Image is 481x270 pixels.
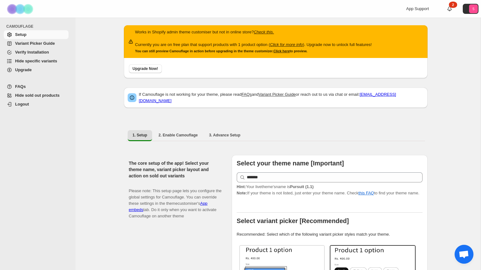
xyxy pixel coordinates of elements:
a: Click here [274,49,290,53]
text: 5 [473,7,474,11]
span: Hide sold out products [15,93,60,98]
span: Your live theme's name is [237,184,314,189]
a: Setup [4,30,69,39]
span: Upgrade [15,67,32,72]
a: this FAQ [358,191,374,195]
a: Check this. [254,30,274,34]
a: Hide specific variants [4,57,69,66]
b: Select your theme name [Important] [237,160,344,167]
span: Setup [15,32,26,37]
button: Avatar with initials 5 [463,4,478,14]
img: Camouflage [5,0,36,18]
a: 2 [446,6,453,12]
span: Avatar with initials 5 [469,4,478,13]
strong: Note: [237,191,247,195]
a: Variant Picker Guide [258,92,296,97]
p: Currently you are on free plan that support products with 1 product option ( ). Upgrade now to un... [135,42,372,48]
span: FAQs [15,84,26,89]
span: CAMOUFLAGE [6,24,71,29]
b: Select variant picker [Recommended] [237,217,349,224]
span: Verify Installation [15,50,49,55]
button: Upgrade Now! [129,64,162,73]
span: Upgrade Now! [133,66,158,71]
span: 1. Setup [133,133,147,138]
a: Hide sold out products [4,91,69,100]
div: Open chat [455,245,473,264]
h2: The core setup of the app! Select your theme name, variant picker layout and action on sold out v... [129,160,222,179]
a: Upgrade [4,66,69,74]
small: You can still preview Camouflage in action before upgrading in the theme customizer. to preview. [135,49,307,53]
span: Hide specific variants [15,59,57,63]
p: Please note: This setup page lets you configure the global settings for Camouflage. You can overr... [129,181,222,219]
a: FAQs [241,92,252,97]
a: Logout [4,100,69,109]
a: Verify Installation [4,48,69,57]
p: If Camouflage is not working for your theme, please read and or reach out to us via chat or email: [139,91,424,104]
span: 3. Advance Setup [209,133,240,138]
span: Logout [15,102,29,106]
a: FAQs [4,82,69,91]
div: 2 [449,2,457,8]
strong: Pursuit (1.1) [290,184,313,189]
a: Variant Picker Guide [4,39,69,48]
span: App Support [406,6,429,11]
p: If your theme is not listed, just enter your theme name. Check to find your theme name. [237,184,423,196]
span: 2. Enable Camouflage [158,133,198,138]
p: Recommended: Select which of the following variant picker styles match your theme. [237,231,423,238]
span: Variant Picker Guide [15,41,55,46]
strong: Hint: [237,184,246,189]
a: Click for more info [270,42,303,47]
p: Works in Shopify admin theme customiser but not in online store? [135,29,372,35]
